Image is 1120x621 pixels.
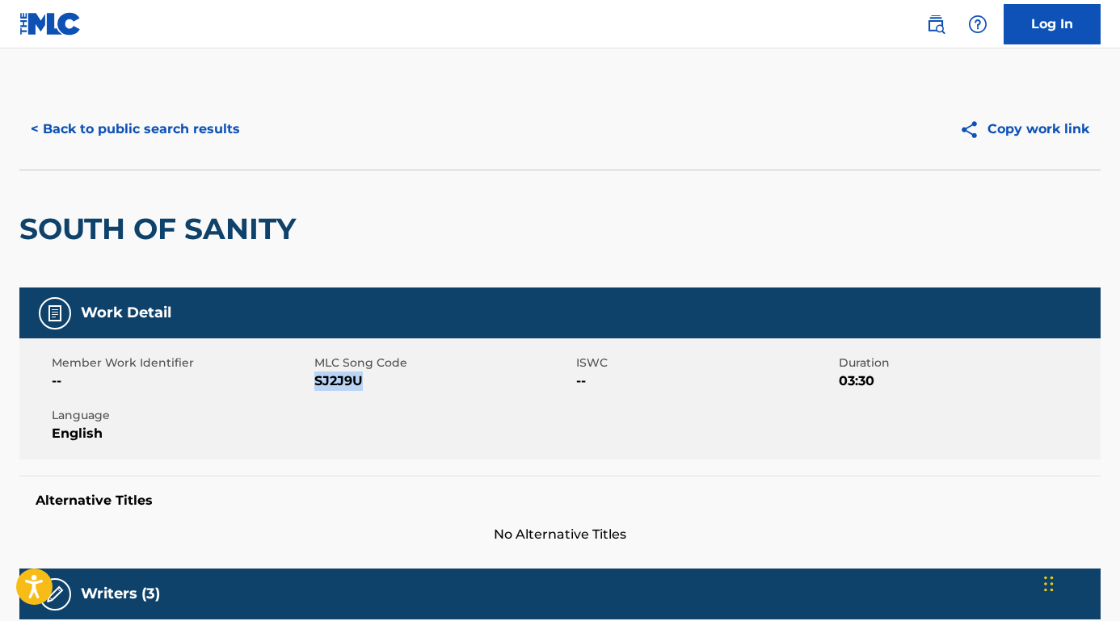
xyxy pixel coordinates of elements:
span: No Alternative Titles [19,525,1101,544]
img: Writers [45,585,65,604]
div: Widget de chat [1039,543,1120,621]
span: Duration [839,355,1097,371]
img: help [968,15,987,34]
div: Glisser [1044,560,1054,608]
iframe: Chat Widget [1039,543,1120,621]
span: SJ2J9U [314,371,573,391]
span: ISWC [576,355,835,371]
h5: Work Detail [81,304,171,322]
span: Member Work Identifier [52,355,310,371]
span: 03:30 [839,371,1097,391]
a: Public Search [920,8,952,40]
span: MLC Song Code [314,355,573,371]
span: -- [52,371,310,391]
h5: Alternative Titles [36,493,1084,509]
div: Help [962,8,994,40]
img: Work Detail [45,304,65,323]
h2: SOUTH OF SANITY [19,211,304,247]
span: -- [576,371,835,391]
img: Copy work link [959,120,987,140]
h5: Writers (3) [81,585,160,603]
img: MLC Logo [19,12,82,36]
a: Log In [1004,4,1101,44]
button: < Back to public search results [19,109,251,149]
button: Copy work link [948,109,1101,149]
img: search [926,15,945,34]
span: Language [52,407,310,424]
span: English [52,424,310,443]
